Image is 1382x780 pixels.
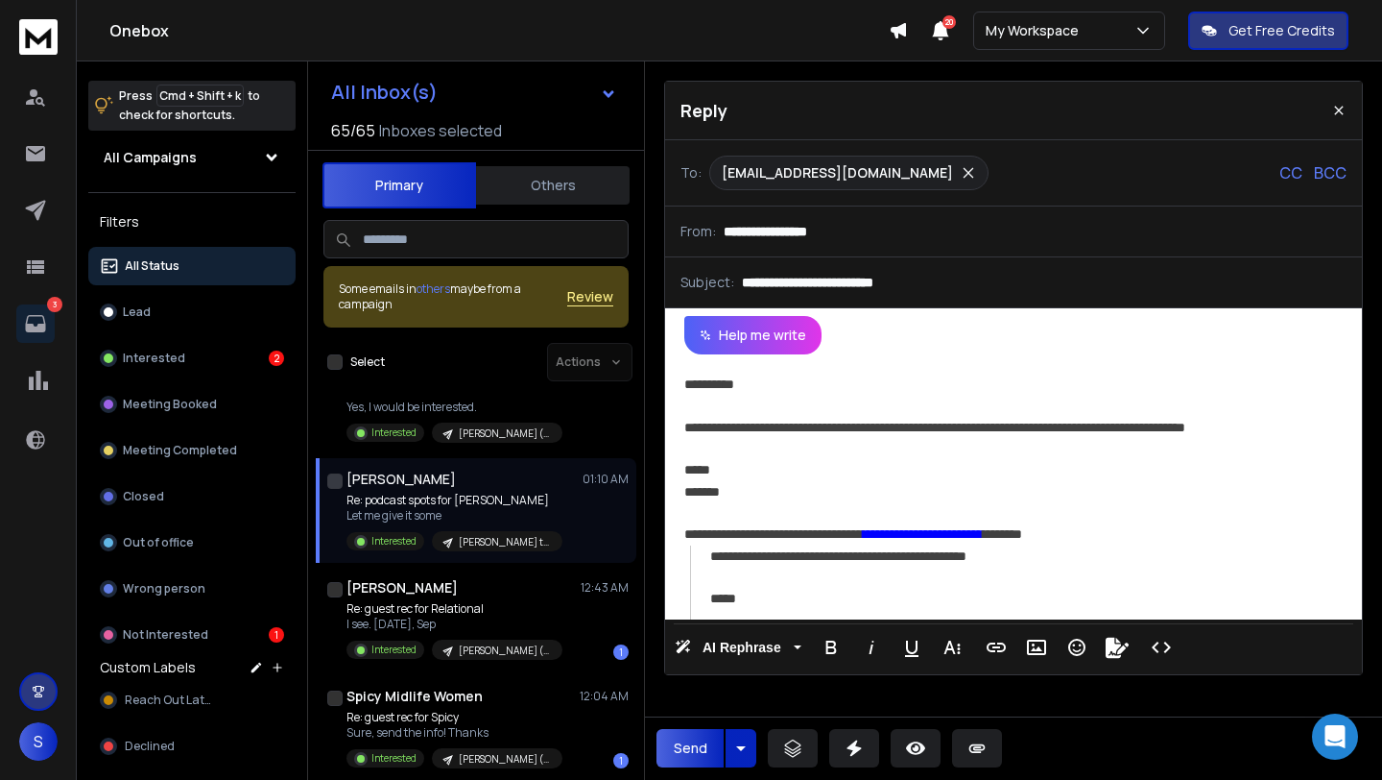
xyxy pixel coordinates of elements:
[125,258,179,274] p: All Status
[156,85,244,107] span: Cmd + Shift + k
[88,727,296,766] button: Declined
[346,493,562,508] p: Re: podcast spots for [PERSON_NAME]
[1312,714,1358,760] div: Open Intercom Messenger
[88,570,296,608] button: Wrong person
[1188,12,1348,50] button: Get Free Credits
[88,138,296,177] button: All Campaigns
[88,293,296,331] button: Lead
[656,729,724,768] button: Send
[580,689,629,704] p: 12:04 AM
[346,470,456,489] h1: [PERSON_NAME]
[88,524,296,562] button: Out of office
[1279,161,1302,184] p: CC
[371,426,417,440] p: Interested
[19,722,58,761] button: S
[613,645,629,660] div: 1
[1228,21,1335,40] p: Get Free Credits
[346,508,562,524] p: Let me give it some
[123,489,164,504] p: Closed
[100,658,196,677] h3: Custom Labels
[88,681,296,719] button: Reach Out Later
[934,628,970,667] button: More Text
[371,643,417,657] p: Interested
[339,281,567,312] div: Some emails in maybe from a campaign
[88,247,296,285] button: All Status
[346,687,483,706] h1: Spicy Midlife Women
[104,148,197,167] h1: All Campaigns
[680,163,702,183] p: To:
[123,351,185,366] p: Interested
[88,385,296,424] button: Meeting Booked
[379,119,502,142] h3: Inboxes selected
[986,21,1086,40] p: My Workspace
[680,222,716,241] p: From:
[1143,628,1179,667] button: Code View
[978,628,1014,667] button: Insert Link (⌘K)
[853,628,890,667] button: Italic (⌘I)
[567,287,613,306] button: Review
[125,739,175,754] span: Declined
[459,752,551,767] p: [PERSON_NAME] (Batch #2)- menopause
[88,339,296,378] button: Interested2
[680,97,727,124] p: Reply
[346,725,562,741] p: Sure, send the info! Thanks
[813,628,849,667] button: Bold (⌘B)
[109,19,889,42] h1: Onebox
[123,443,237,458] p: Meeting Completed
[123,397,217,412] p: Meeting Booked
[346,400,562,415] p: Yes, I would be interested.
[671,628,805,667] button: AI Rephrase
[19,19,58,55] img: logo
[1099,628,1135,667] button: Signature
[125,693,215,708] span: Reach Out Later
[123,627,208,643] p: Not Interested
[1018,628,1055,667] button: Insert Image (⌘P)
[88,431,296,470] button: Meeting Completed
[119,86,260,125] p: Press to check for shortcuts.
[581,580,629,596] p: 12:43 AM
[269,627,284,643] div: 1
[316,73,632,111] button: All Inbox(s)
[684,316,822,354] button: Help me write
[331,119,375,142] span: 65 / 65
[1314,161,1346,184] p: BCC
[371,534,417,548] p: Interested
[123,535,194,550] p: Out of office
[88,477,296,516] button: Closed
[88,616,296,654] button: Not Interested1
[699,640,785,656] span: AI Rephrase
[371,751,417,766] p: Interested
[350,354,385,370] label: Select
[942,15,956,29] span: 20
[459,427,551,441] p: [PERSON_NAME] (Batch #2)- menopause
[123,581,205,597] p: Wrong person
[322,162,476,208] button: Primary
[1059,628,1095,667] button: Emoticons
[613,753,629,768] div: 1
[123,305,151,320] p: Lead
[894,628,930,667] button: Underline (⌘U)
[88,208,296,235] h3: Filters
[16,305,55,343] a: 3
[346,578,458,597] h1: [PERSON_NAME]
[722,163,953,183] p: [EMAIL_ADDRESS][DOMAIN_NAME]
[476,164,630,207] button: Others
[459,644,551,658] p: [PERSON_NAME] (mental health- Batch #1)
[583,472,629,487] p: 01:10 AM
[47,297,62,312] p: 3
[346,601,562,617] p: Re: guest rec for Relational
[346,710,562,725] p: Re: guest rec for Spicy
[269,351,284,366] div: 2
[459,535,551,549] p: [PERSON_NAME] tone- Batch #3
[417,280,450,297] span: others
[331,83,438,102] h1: All Inbox(s)
[346,617,562,632] p: I see. [DATE], Sep
[680,273,734,292] p: Subject:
